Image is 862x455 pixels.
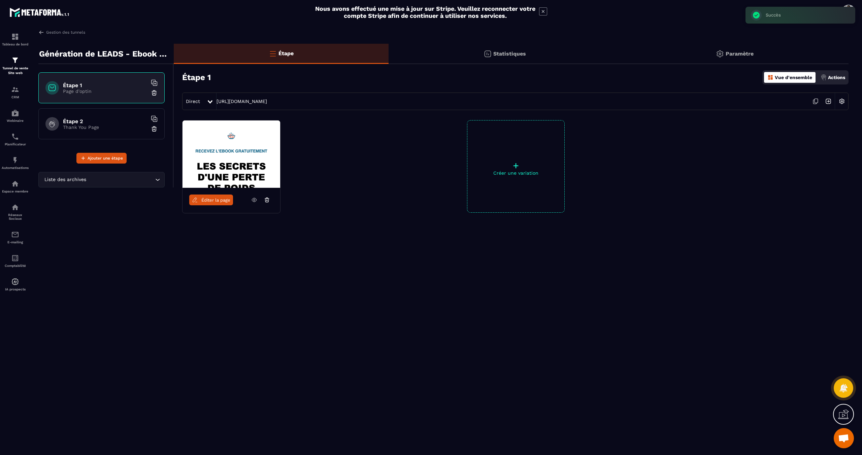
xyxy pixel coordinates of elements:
p: Tunnel de vente Site web [2,66,29,75]
span: Éditer la page [201,198,230,203]
a: Éditer la page [189,195,233,205]
img: image [183,120,280,188]
a: formationformationCRM [2,80,29,104]
a: Gestion des tunnels [38,29,85,35]
img: automations [11,156,19,164]
p: Webinaire [2,119,29,123]
a: automationsautomationsWebinaire [2,104,29,128]
p: Comptabilité [2,264,29,268]
img: email [11,231,19,239]
input: Search for option [88,176,154,183]
div: Ouvrir le chat [834,428,854,448]
img: bars-o.4a397970.svg [269,49,277,58]
img: dashboard-orange.40269519.svg [767,74,773,80]
a: formationformationTunnel de vente Site web [2,51,29,80]
img: automations [11,278,19,286]
a: formationformationTableau de bord [2,28,29,51]
a: [URL][DOMAIN_NAME] [217,99,267,104]
img: trash [151,126,158,132]
img: automations [11,109,19,117]
span: Ajouter une étape [88,155,123,162]
p: Vue d'ensemble [775,75,812,80]
a: accountantaccountantComptabilité [2,249,29,273]
img: social-network [11,203,19,211]
img: scheduler [11,133,19,141]
p: Espace membre [2,189,29,193]
p: Statistiques [493,50,526,57]
p: Paramètre [726,50,754,57]
p: Génération de LEADS - Ebook PERTE DE POIDS [39,47,169,61]
h2: Nous avons effectué une mise à jour sur Stripe. Veuillez reconnecter votre compte Stripe afin de ... [315,5,536,19]
a: automationsautomationsAutomatisations [2,151,29,175]
img: setting-gr.5f69749f.svg [716,50,724,58]
p: Tableau de bord [2,42,29,46]
h3: Étape 1 [182,73,211,82]
p: Automatisations [2,166,29,170]
div: Search for option [38,172,165,187]
h6: Étape 2 [63,118,147,125]
a: schedulerschedulerPlanificateur [2,128,29,151]
img: accountant [11,254,19,262]
p: E-mailing [2,240,29,244]
img: setting-w.858f3a88.svg [835,95,848,108]
img: automations [11,180,19,188]
img: trash [151,90,158,96]
img: formation [11,56,19,64]
p: Créer une variation [467,170,564,176]
p: Thank You Page [63,125,147,130]
a: social-networksocial-networkRéseaux Sociaux [2,198,29,225]
img: arrow-next.bcc2205e.svg [822,95,835,108]
a: emailemailE-mailing [2,225,29,249]
p: Actions [828,75,845,80]
a: automationsautomationsEspace membre [2,175,29,198]
img: actions.d6e523a2.png [821,74,827,80]
p: Planificateur [2,142,29,146]
p: Étape [278,50,294,57]
p: Page d'optin [63,89,147,94]
img: stats.20deebd0.svg [484,50,492,58]
img: arrow [38,29,44,35]
p: Réseaux Sociaux [2,213,29,220]
span: Liste des archives [43,176,88,183]
h6: Étape 1 [63,82,147,89]
p: CRM [2,95,29,99]
p: IA prospects [2,287,29,291]
img: formation [11,33,19,41]
img: logo [9,6,70,18]
p: + [467,161,564,170]
button: Ajouter une étape [76,153,127,164]
img: formation [11,85,19,94]
span: Direct [186,99,200,104]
